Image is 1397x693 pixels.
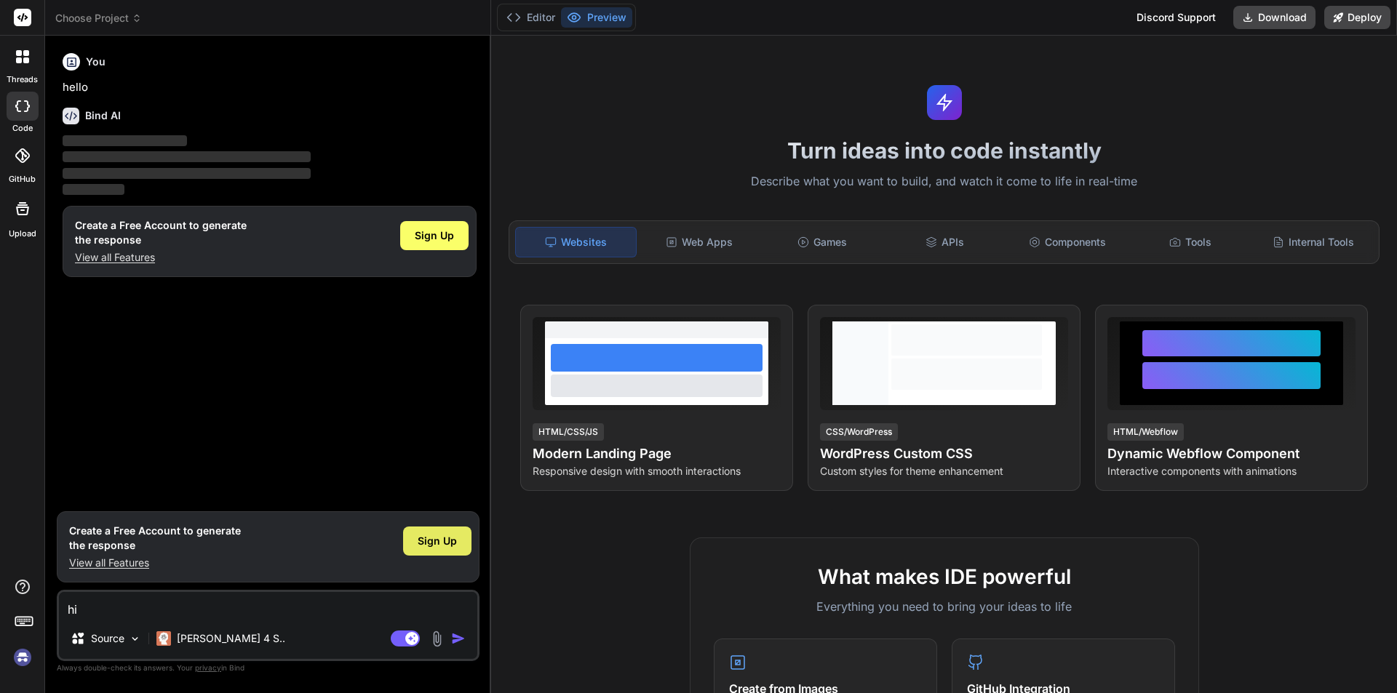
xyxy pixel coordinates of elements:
p: Interactive components with animations [1107,464,1356,478]
div: APIs [885,227,1005,257]
div: Internal Tools [1253,227,1373,257]
h1: Create a Free Account to generate the response [75,218,247,247]
div: CSS/WordPress [820,423,898,441]
div: HTML/CSS/JS [533,423,604,441]
p: View all Features [75,250,247,265]
p: Responsive design with smooth interactions [533,464,781,478]
span: ‌ [63,151,311,162]
h4: Dynamic Webflow Component [1107,444,1356,464]
button: Deploy [1324,6,1390,29]
img: attachment [429,630,445,647]
img: signin [10,645,35,670]
p: Source [91,631,124,646]
textarea: hi [59,592,477,618]
h4: WordPress Custom CSS [820,444,1068,464]
div: Tools [1131,227,1251,257]
span: Sign Up [415,228,454,243]
p: Describe what you want to build, and watch it come to life in real-time [500,172,1388,191]
img: icon [451,631,466,646]
span: privacy [195,663,221,672]
span: Sign Up [418,534,457,548]
h4: Modern Landing Page [533,444,781,464]
p: Custom styles for theme enhancement [820,464,1068,478]
h6: Bind AI [85,108,121,123]
h1: Turn ideas into code instantly [500,137,1388,164]
h1: Create a Free Account to generate the response [69,524,241,553]
div: Components [1008,227,1128,257]
div: Web Apps [640,227,760,257]
div: Games [763,227,883,257]
h6: You [86,55,106,69]
p: Always double-check its answers. Your in Bind [57,661,479,675]
span: ‌ [63,168,311,179]
label: Upload [9,228,36,240]
label: threads [7,73,38,86]
label: code [12,122,33,135]
div: Discord Support [1128,6,1225,29]
img: Claude 4 Sonnet [156,631,171,646]
span: Choose Project [55,11,142,25]
label: GitHub [9,173,36,185]
button: Preview [561,7,632,28]
button: Editor [501,7,561,28]
button: Download [1233,6,1316,29]
p: Everything you need to bring your ideas to life [714,598,1175,615]
img: Pick Models [129,633,141,645]
div: HTML/Webflow [1107,423,1184,441]
div: Websites [515,227,637,257]
p: [PERSON_NAME] 4 S.. [177,631,285,646]
p: hello [63,79,477,96]
span: ‌ [63,184,124,195]
p: View all Features [69,556,241,570]
span: ‌ [63,135,187,146]
h2: What makes IDE powerful [714,561,1175,592]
